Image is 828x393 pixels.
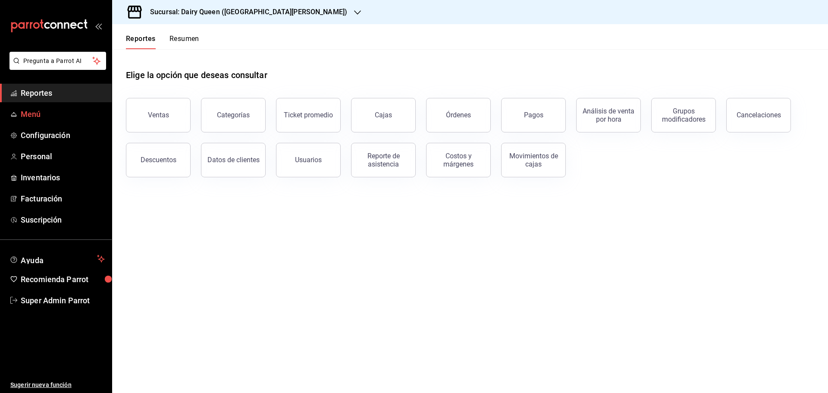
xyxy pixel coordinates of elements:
[21,151,105,162] span: Personal
[501,98,566,132] button: Pagos
[95,22,102,29] button: open_drawer_menu
[126,35,199,49] div: navigation tabs
[726,98,791,132] button: Cancelaciones
[657,107,710,123] div: Grupos modificadores
[143,7,347,17] h3: Sucursal: Dairy Queen ([GEOGRAPHIC_DATA][PERSON_NAME])
[426,143,491,177] button: Costos y márgenes
[141,156,176,164] div: Descuentos
[351,98,416,132] a: Cajas
[432,152,485,168] div: Costos y márgenes
[148,111,169,119] div: Ventas
[21,87,105,99] span: Reportes
[217,111,250,119] div: Categorías
[426,98,491,132] button: Órdenes
[21,254,94,264] span: Ayuda
[126,98,191,132] button: Ventas
[276,98,341,132] button: Ticket promedio
[276,143,341,177] button: Usuarios
[446,111,471,119] div: Órdenes
[284,111,333,119] div: Ticket promedio
[169,35,199,49] button: Resumen
[201,143,266,177] button: Datos de clientes
[21,108,105,120] span: Menú
[126,69,267,82] h1: Elige la opción que deseas consultar
[375,110,392,120] div: Cajas
[21,214,105,226] span: Suscripción
[651,98,716,132] button: Grupos modificadores
[582,107,635,123] div: Análisis de venta por hora
[126,143,191,177] button: Descuentos
[21,193,105,204] span: Facturación
[21,129,105,141] span: Configuración
[9,52,106,70] button: Pregunta a Parrot AI
[524,111,543,119] div: Pagos
[357,152,410,168] div: Reporte de asistencia
[295,156,322,164] div: Usuarios
[576,98,641,132] button: Análisis de venta por hora
[207,156,260,164] div: Datos de clientes
[507,152,560,168] div: Movimientos de cajas
[6,63,106,72] a: Pregunta a Parrot AI
[501,143,566,177] button: Movimientos de cajas
[21,274,105,285] span: Recomienda Parrot
[21,295,105,306] span: Super Admin Parrot
[201,98,266,132] button: Categorías
[23,57,93,66] span: Pregunta a Parrot AI
[21,172,105,183] span: Inventarios
[351,143,416,177] button: Reporte de asistencia
[126,35,156,49] button: Reportes
[737,111,781,119] div: Cancelaciones
[10,380,105,390] span: Sugerir nueva función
